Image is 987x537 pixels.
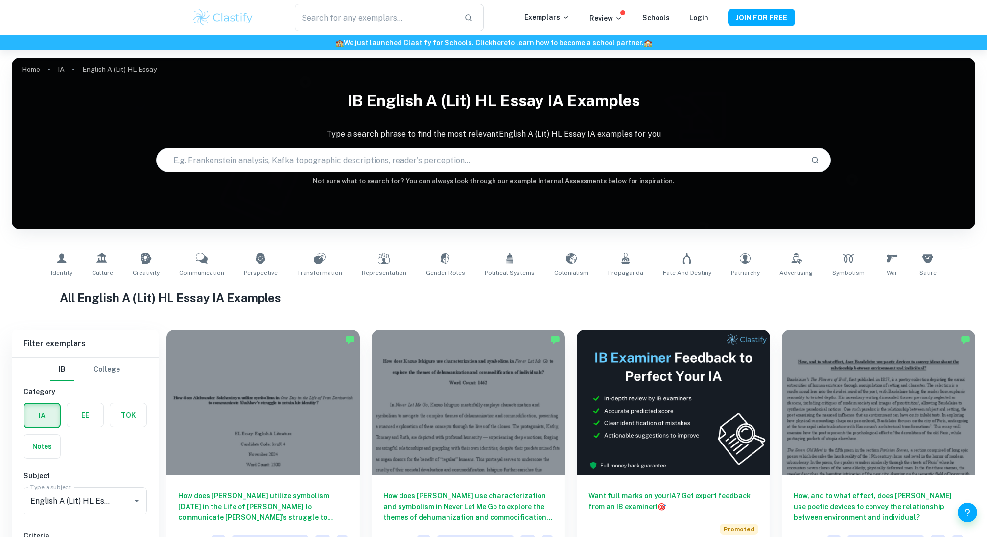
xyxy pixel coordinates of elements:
button: EE [67,403,103,427]
img: Marked [961,335,970,345]
span: Fate and Destiny [663,268,711,277]
span: Representation [362,268,406,277]
label: Type a subject [30,483,71,491]
button: IB [50,358,74,381]
div: Filter type choice [50,358,120,381]
span: Political Systems [485,268,535,277]
h6: How does [PERSON_NAME] utilize symbolism [DATE] in the Life of [PERSON_NAME] to communicate [PERS... [178,490,348,523]
span: Identity [51,268,72,277]
img: Marked [550,335,560,345]
span: Culture [92,268,113,277]
button: Help and Feedback [958,503,977,522]
a: Login [689,14,708,22]
p: Type a search phrase to find the most relevant English A (Lit) HL Essay IA examples for you [12,128,975,140]
span: Transformation [297,268,342,277]
span: Colonialism [554,268,588,277]
input: E.g. Frankenstein analysis, Kafka topographic descriptions, reader's perception... [157,146,803,174]
span: Gender Roles [426,268,465,277]
a: here [493,39,508,47]
span: Creativity [133,268,160,277]
span: Perspective [244,268,278,277]
img: Clastify logo [192,8,254,27]
span: 🎯 [658,503,666,511]
button: College [94,358,120,381]
a: IA [58,63,65,76]
button: Search [807,152,823,168]
p: Exemplars [524,12,570,23]
p: Review [589,13,623,23]
span: Satire [919,268,937,277]
a: Schools [642,14,670,22]
h6: How does [PERSON_NAME] use characterization and symbolism in Never Let Me Go to explore the theme... [383,490,553,523]
span: Advertising [779,268,813,277]
a: Home [22,63,40,76]
span: Propaganda [608,268,643,277]
h6: Want full marks on your IA ? Get expert feedback from an IB examiner! [588,490,758,512]
button: JOIN FOR FREE [728,9,795,26]
button: Open [130,494,143,508]
h6: We just launched Clastify for Schools. Click to learn how to become a school partner. [2,37,985,48]
h1: IB English A (Lit) HL Essay IA examples [12,85,975,117]
span: 🏫 [644,39,652,47]
span: Symbolism [832,268,865,277]
img: Marked [345,335,355,345]
span: Promoted [720,524,758,535]
h6: Not sure what to search for? You can always look through our example Internal Assessments below f... [12,176,975,186]
button: IA [24,404,60,427]
span: Communication [179,268,224,277]
h6: Filter exemplars [12,330,159,357]
button: Notes [24,435,60,458]
h6: Category [23,386,147,397]
img: Thumbnail [577,330,770,475]
h6: How, and to what effect, does [PERSON_NAME] use poetic devices to convey the relationship between... [794,490,963,523]
h6: Subject [23,470,147,481]
h1: All English A (Lit) HL Essay IA Examples [60,289,927,306]
input: Search for any exemplars... [295,4,456,31]
p: English A (Lit) HL Essay [82,64,157,75]
span: 🏫 [335,39,344,47]
span: Patriarchy [731,268,760,277]
button: TOK [110,403,146,427]
span: War [887,268,897,277]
